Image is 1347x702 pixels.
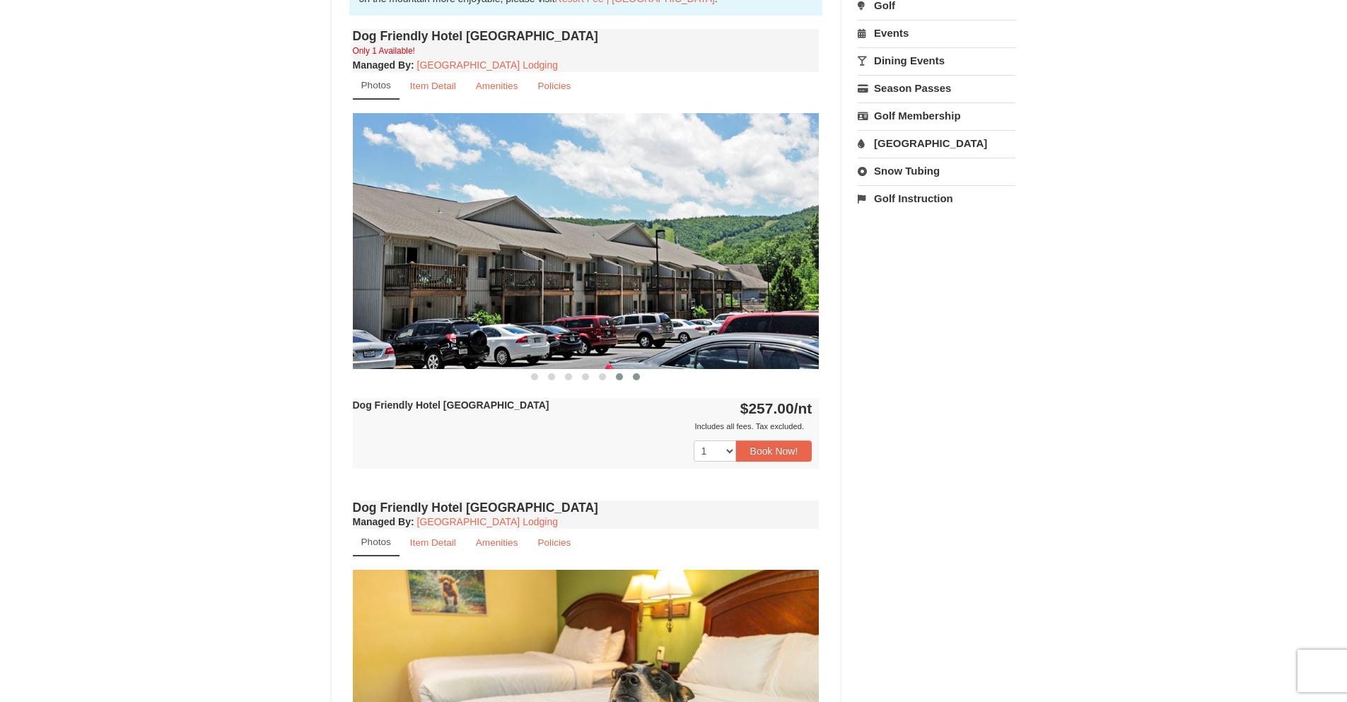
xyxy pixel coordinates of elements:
a: Snow Tubing [858,158,1015,184]
small: Policies [537,81,571,91]
h4: Dog Friendly Hotel [GEOGRAPHIC_DATA] [353,29,820,43]
small: Photos [361,537,391,547]
span: /nt [794,400,812,416]
h4: Dog Friendly Hotel [GEOGRAPHIC_DATA] [353,501,820,515]
a: Photos [353,72,400,100]
span: Managed By [353,516,411,527]
a: Photos [353,529,400,556]
a: [GEOGRAPHIC_DATA] Lodging [417,516,558,527]
span: Managed By [353,59,411,71]
small: Item Detail [410,81,456,91]
a: Policies [528,72,580,100]
a: Item Detail [401,529,465,556]
button: Book Now! [736,440,812,462]
a: Events [858,20,1015,46]
small: Photos [361,80,391,90]
a: Item Detail [401,72,465,100]
a: [GEOGRAPHIC_DATA] Lodging [417,59,558,71]
a: Policies [528,529,580,556]
small: Policies [537,537,571,548]
img: 18876286-35-ea1e1ee8.jpg [353,113,820,368]
strong: Dog Friendly Hotel [GEOGRAPHIC_DATA] [353,399,549,411]
a: [GEOGRAPHIC_DATA] [858,130,1015,156]
small: Amenities [476,81,518,91]
a: Dining Events [858,47,1015,74]
a: Amenities [467,529,527,556]
a: Amenities [467,72,527,100]
a: Season Passes [858,75,1015,101]
small: Amenities [476,537,518,548]
div: Includes all fees. Tax excluded. [353,419,812,433]
a: Golf Instruction [858,185,1015,211]
small: Only 1 Available! [353,46,415,56]
strong: $257.00 [740,400,812,416]
small: Item Detail [410,537,456,548]
strong: : [353,59,414,71]
strong: : [353,516,414,527]
a: Golf Membership [858,103,1015,129]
